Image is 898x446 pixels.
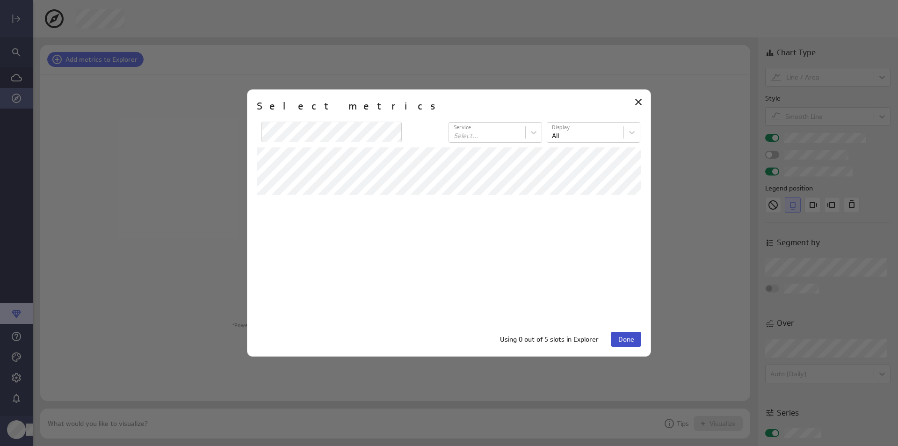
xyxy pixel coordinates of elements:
span: Done [618,335,634,344]
p: Service [454,124,521,132]
p: Using 0 out of 5 slots in Explorer [500,335,599,344]
div: Close [630,94,646,110]
div: All [552,131,559,141]
p: Display [552,124,619,132]
h2: Select metrics [257,99,445,114]
button: Done [611,332,641,347]
div: Select... [454,131,490,141]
